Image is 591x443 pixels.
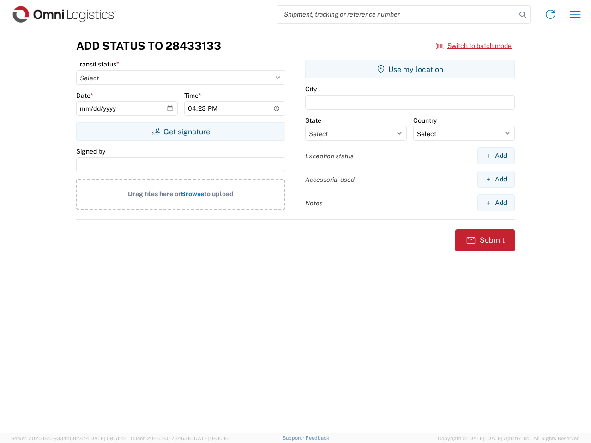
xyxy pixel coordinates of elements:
[477,147,515,164] button: Add
[128,190,181,198] span: Drag files here or
[436,38,512,54] button: Switch to batch mode
[477,171,515,188] button: Add
[277,6,516,23] input: Shipment, tracking or reference number
[131,436,229,441] span: Client: 2025.18.0-7346316
[204,190,234,198] span: to upload
[11,436,127,441] span: Server: 2025.18.0-9334b682874
[305,60,515,78] button: Use my location
[305,116,321,125] label: State
[305,85,317,93] label: City
[477,194,515,211] button: Add
[306,435,329,441] a: Feedback
[76,60,119,68] label: Transit status
[184,91,201,100] label: Time
[283,435,306,441] a: Support
[413,116,437,125] label: Country
[89,436,127,441] span: [DATE] 09:51:42
[438,434,580,443] span: Copyright © [DATE]-[DATE] Agistix Inc., All Rights Reserved
[193,436,229,441] span: [DATE] 08:10:16
[76,122,285,141] button: Get signature
[181,190,204,198] span: Browse
[305,152,354,160] label: Exception status
[305,199,323,207] label: Notes
[76,147,105,156] label: Signed by
[76,91,93,100] label: Date
[305,175,355,184] label: Accessorial used
[455,229,515,251] button: Submit
[76,39,221,53] h3: Add Status to 28433133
